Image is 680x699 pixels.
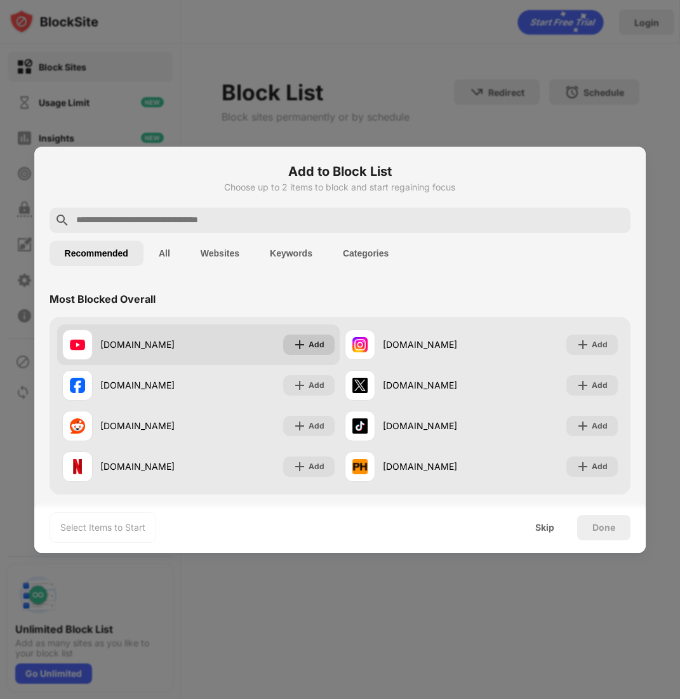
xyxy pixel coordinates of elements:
[535,523,554,533] div: Skip
[592,338,608,351] div: Add
[100,460,199,473] div: [DOMAIN_NAME]
[309,420,324,432] div: Add
[352,378,368,393] img: favicons
[143,241,185,266] button: All
[383,460,481,473] div: [DOMAIN_NAME]
[352,459,368,474] img: favicons
[70,337,85,352] img: favicons
[100,419,199,432] div: [DOMAIN_NAME]
[592,523,615,533] div: Done
[383,419,481,432] div: [DOMAIN_NAME]
[50,162,631,181] h6: Add to Block List
[592,420,608,432] div: Add
[309,460,324,473] div: Add
[309,338,324,351] div: Add
[50,241,143,266] button: Recommended
[55,213,70,228] img: search.svg
[100,378,199,392] div: [DOMAIN_NAME]
[50,182,631,192] div: Choose up to 2 items to block and start regaining focus
[185,241,255,266] button: Websites
[60,521,145,534] div: Select Items to Start
[255,241,328,266] button: Keywords
[50,293,156,305] div: Most Blocked Overall
[352,337,368,352] img: favicons
[100,338,199,351] div: [DOMAIN_NAME]
[592,379,608,392] div: Add
[383,338,481,351] div: [DOMAIN_NAME]
[70,459,85,474] img: favicons
[70,418,85,434] img: favicons
[383,378,481,392] div: [DOMAIN_NAME]
[328,241,404,266] button: Categories
[70,378,85,393] img: favicons
[592,460,608,473] div: Add
[352,418,368,434] img: favicons
[309,379,324,392] div: Add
